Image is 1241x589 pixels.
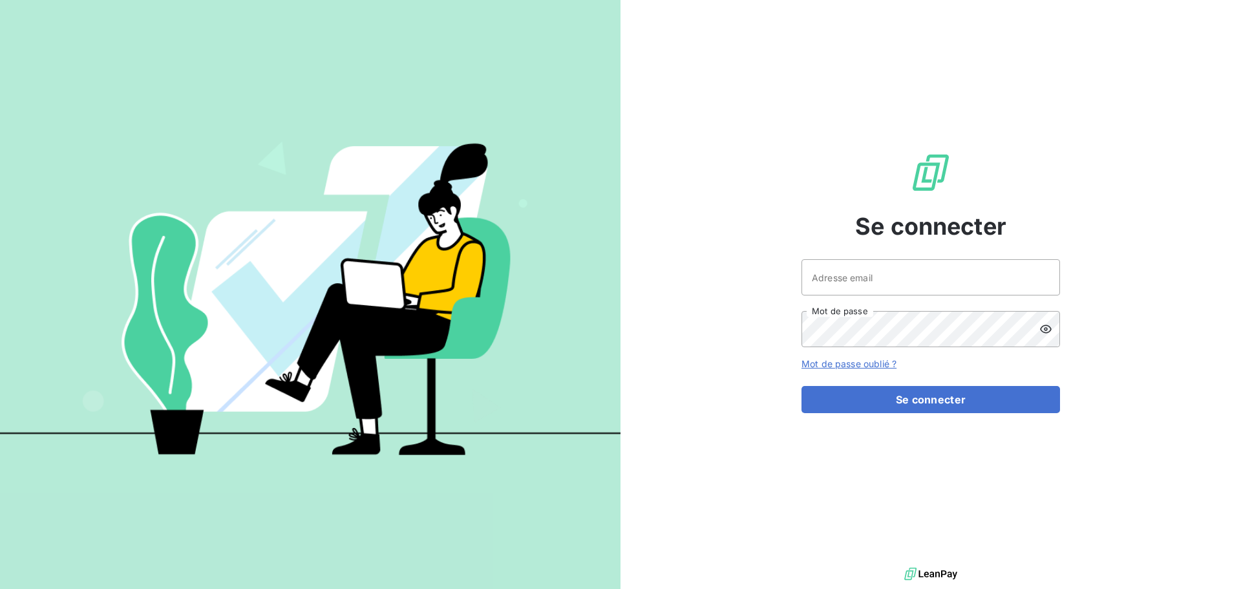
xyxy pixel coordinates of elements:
img: Logo LeanPay [910,152,951,193]
input: placeholder [801,259,1060,295]
img: logo [904,564,957,584]
span: Se connecter [855,209,1006,244]
button: Se connecter [801,386,1060,413]
a: Mot de passe oublié ? [801,358,896,369]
